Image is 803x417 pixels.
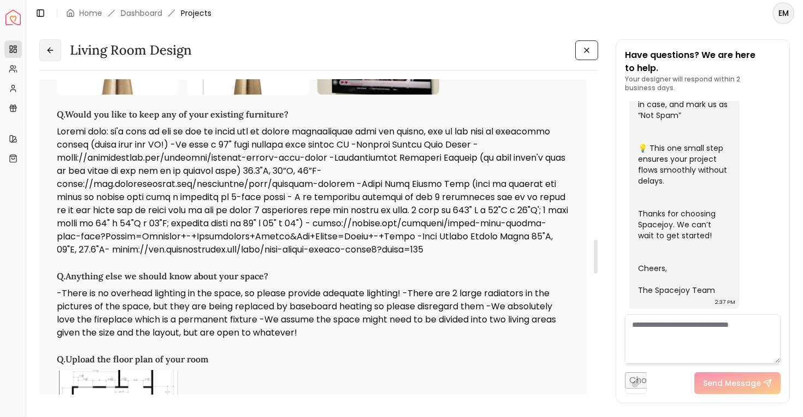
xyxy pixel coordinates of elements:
a: Dashboard [121,8,162,19]
a: Home [79,8,102,19]
h3: Q. Would you like to keep any of your existing furniture? [57,108,570,121]
div: 2:37 PM [715,297,735,308]
h3: Q. Anything else we should know about your space? [57,269,570,283]
p: -There is no overhead lighting in the space, so please provide adequate lighting! -There are 2 la... [57,287,570,339]
p: Have questions? We are here to help. [625,49,781,75]
img: Spacejoy Logo [5,10,21,25]
button: EM [772,2,794,24]
span: Projects [181,8,211,19]
p: Loremi dolo: si'a cons ad eli se doe te incid utl et dolore magnaaliquae admi ven quisno, exe ul ... [57,125,570,256]
span: EM [774,3,793,23]
nav: breadcrumb [66,8,211,19]
h3: Living Room design [70,42,192,59]
a: Spacejoy [5,10,21,25]
p: Your designer will respond within 2 business days. [625,75,781,92]
h3: Q. Upload the floor plan of your room [57,353,570,366]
